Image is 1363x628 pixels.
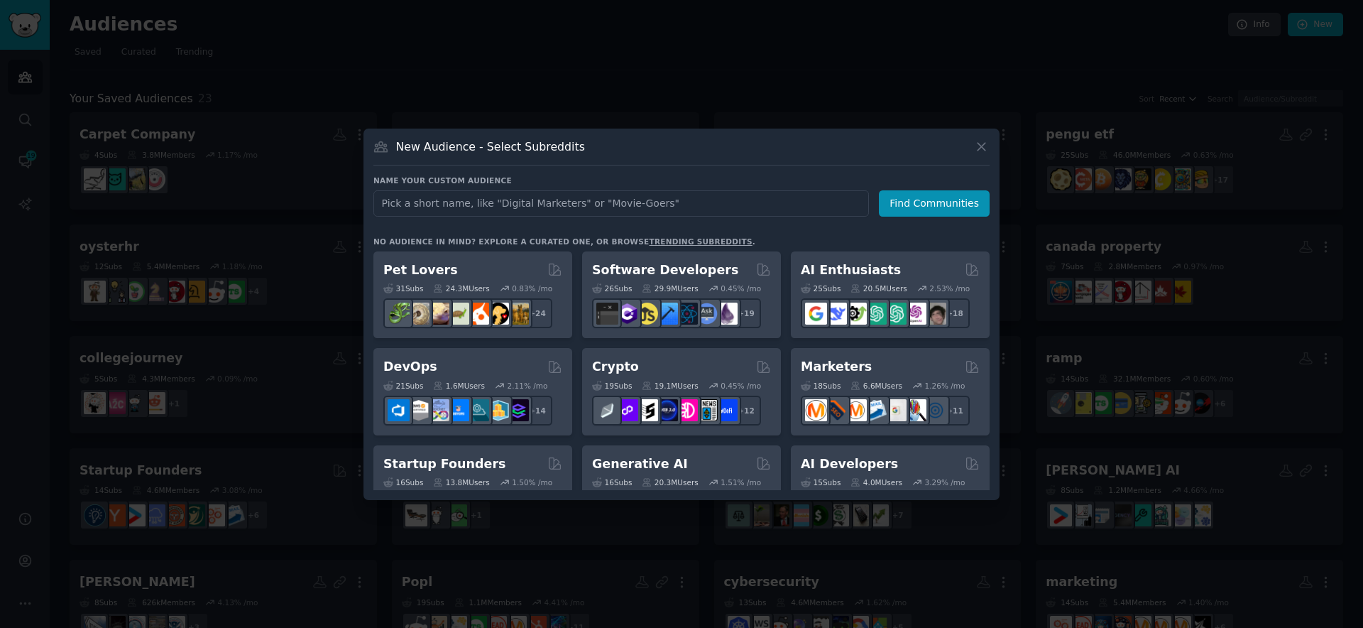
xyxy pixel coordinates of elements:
[929,283,970,293] div: 2.53 % /mo
[592,455,688,473] h2: Generative AI
[636,303,658,325] img: learnjavascript
[373,237,755,247] div: No audience in mind? Explore a curated one, or browse .
[383,261,458,279] h2: Pet Lovers
[522,298,552,328] div: + 24
[845,303,867,325] img: AItoolsCatalog
[592,283,632,293] div: 26 Sub s
[592,477,632,487] div: 16 Sub s
[649,237,752,246] a: trending subreddits
[656,303,678,325] img: iOSProgramming
[676,399,698,421] img: defiblockchain
[508,381,548,391] div: 2.11 % /mo
[596,399,618,421] img: ethfinance
[731,298,761,328] div: + 19
[636,399,658,421] img: ethstaker
[904,303,926,325] img: OpenAIDev
[721,381,761,391] div: 0.45 % /mo
[879,190,990,217] button: Find Communities
[940,396,970,426] div: + 11
[487,399,509,421] img: aws_cdk
[512,477,552,487] div: 1.50 % /mo
[616,303,638,325] img: csharp
[642,283,698,293] div: 29.9M Users
[696,303,718,325] img: AskComputerScience
[801,455,898,473] h2: AI Developers
[433,477,489,487] div: 13.8M Users
[388,303,410,325] img: herpetology
[716,399,738,421] img: defi_
[801,381,841,391] div: 18 Sub s
[865,303,887,325] img: chatgpt_promptDesign
[924,303,946,325] img: ArtificalIntelligence
[716,303,738,325] img: elixir
[825,303,847,325] img: DeepSeek
[801,477,841,487] div: 15 Sub s
[801,358,872,376] h2: Marketers
[373,175,990,185] h3: Name your custom audience
[642,381,698,391] div: 19.1M Users
[805,303,827,325] img: GoogleGeminiAI
[383,358,437,376] h2: DevOps
[801,261,901,279] h2: AI Enthusiasts
[904,399,926,421] img: MarketingResearch
[507,399,529,421] img: PlatformEngineers
[696,399,718,421] img: CryptoNews
[507,303,529,325] img: dogbreed
[801,283,841,293] div: 25 Sub s
[616,399,638,421] img: 0xPolygon
[447,303,469,325] img: turtle
[383,381,423,391] div: 21 Sub s
[845,399,867,421] img: AskMarketing
[383,477,423,487] div: 16 Sub s
[592,358,639,376] h2: Crypto
[407,303,429,325] img: ballpython
[850,283,907,293] div: 20.5M Users
[642,477,698,487] div: 20.3M Users
[433,381,485,391] div: 1.6M Users
[427,303,449,325] img: leopardgeckos
[467,303,489,325] img: cockatiel
[865,399,887,421] img: Emailmarketing
[885,399,907,421] img: googleads
[427,399,449,421] img: Docker_DevOps
[825,399,847,421] img: bigseo
[592,261,738,279] h2: Software Developers
[447,399,469,421] img: DevOpsLinks
[596,303,618,325] img: software
[885,303,907,325] img: chatgpt_prompts_
[383,283,423,293] div: 31 Sub s
[805,399,827,421] img: content_marketing
[512,283,552,293] div: 0.83 % /mo
[656,399,678,421] img: web3
[467,399,489,421] img: platformengineering
[676,303,698,325] img: reactnative
[522,396,552,426] div: + 14
[924,399,946,421] img: OnlineMarketing
[721,477,761,487] div: 1.51 % /mo
[940,298,970,328] div: + 18
[731,396,761,426] div: + 12
[925,477,965,487] div: 3.29 % /mo
[407,399,429,421] img: AWS_Certified_Experts
[850,381,902,391] div: 6.6M Users
[388,399,410,421] img: azuredevops
[373,190,869,217] input: Pick a short name, like "Digital Marketers" or "Movie-Goers"
[925,381,965,391] div: 1.26 % /mo
[383,455,505,473] h2: Startup Founders
[487,303,509,325] img: PetAdvice
[850,477,902,487] div: 4.0M Users
[433,283,489,293] div: 24.3M Users
[592,381,632,391] div: 19 Sub s
[396,139,585,154] h3: New Audience - Select Subreddits
[721,283,761,293] div: 0.45 % /mo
